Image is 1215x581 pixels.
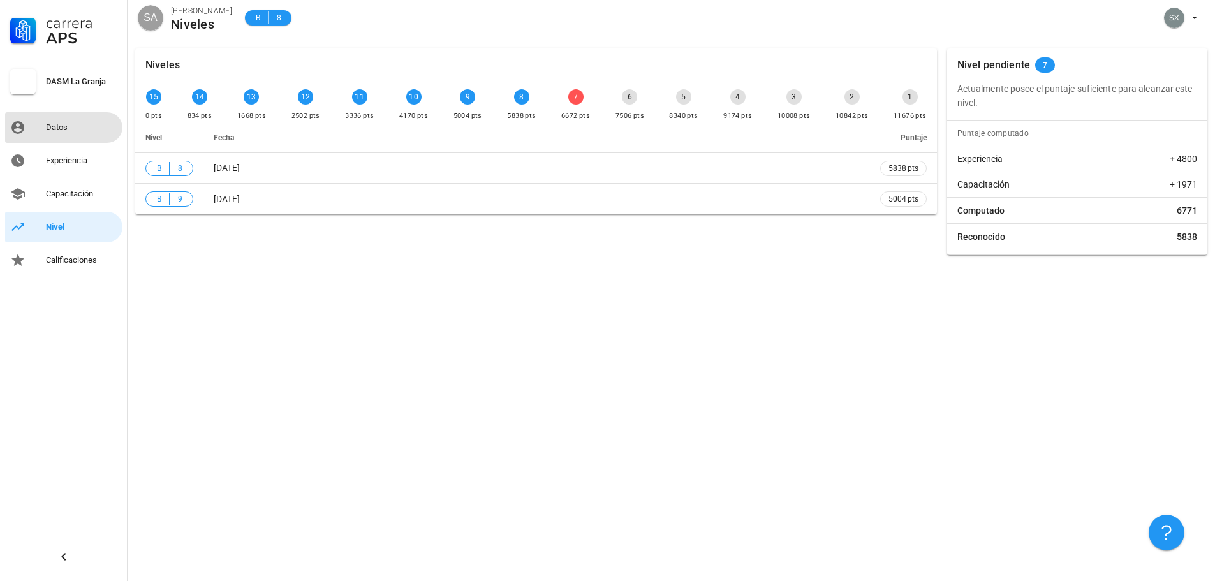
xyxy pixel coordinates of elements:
[723,110,752,122] div: 9174 pts
[175,193,185,205] span: 9
[154,162,164,175] span: B
[144,5,157,31] span: SA
[888,193,918,205] span: 5004 pts
[192,89,207,105] div: 14
[171,4,232,17] div: [PERSON_NAME]
[1043,57,1047,73] span: 7
[5,112,122,143] a: Datos
[154,193,164,205] span: B
[730,89,746,105] div: 4
[870,122,937,153] th: Puntaje
[298,89,313,105] div: 12
[5,212,122,242] a: Nivel
[46,77,117,87] div: DASM La Granja
[952,121,1207,146] div: Puntaje computado
[352,89,367,105] div: 11
[253,11,263,24] span: B
[46,222,117,232] div: Nivel
[902,89,918,105] div: 1
[214,133,234,142] span: Fecha
[46,122,117,133] div: Datos
[171,17,232,31] div: Niveles
[145,110,162,122] div: 0 pts
[460,89,475,105] div: 9
[46,156,117,166] div: Experiencia
[5,179,122,209] a: Capacitación
[957,82,1197,110] p: Actualmente posee el puntaje suficiente para alcanzar este nivel.
[669,110,698,122] div: 8340 pts
[291,110,320,122] div: 2502 pts
[957,48,1030,82] div: Nivel pendiente
[5,145,122,176] a: Experiencia
[676,89,691,105] div: 5
[237,110,266,122] div: 1668 pts
[901,133,927,142] span: Puntaje
[1170,152,1197,165] span: + 4800
[894,110,927,122] div: 11676 pts
[622,89,637,105] div: 6
[507,110,536,122] div: 5838 pts
[145,48,180,82] div: Niveles
[1177,204,1197,217] span: 6771
[957,178,1010,191] span: Capacitación
[5,245,122,276] a: Calificaciones
[1177,230,1197,243] span: 5838
[1170,178,1197,191] span: + 1971
[1164,8,1184,28] div: avatar
[146,89,161,105] div: 15
[615,110,644,122] div: 7506 pts
[957,204,1005,217] span: Computado
[957,152,1003,165] span: Experiencia
[188,110,212,122] div: 834 pts
[175,162,185,175] span: 8
[244,89,259,105] div: 13
[274,11,284,24] span: 8
[46,255,117,265] div: Calificaciones
[135,122,203,153] th: Nivel
[836,110,869,122] div: 10842 pts
[138,5,163,31] div: avatar
[453,110,482,122] div: 5004 pts
[406,89,422,105] div: 10
[345,110,374,122] div: 3336 pts
[203,122,870,153] th: Fecha
[957,230,1005,243] span: Reconocido
[514,89,529,105] div: 8
[568,89,584,105] div: 7
[46,31,117,46] div: APS
[844,89,860,105] div: 2
[888,162,918,175] span: 5838 pts
[786,89,802,105] div: 3
[214,163,240,173] span: [DATE]
[46,189,117,199] div: Capacitación
[46,15,117,31] div: Carrera
[561,110,590,122] div: 6672 pts
[399,110,428,122] div: 4170 pts
[214,194,240,204] span: [DATE]
[145,133,162,142] span: Nivel
[777,110,811,122] div: 10008 pts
